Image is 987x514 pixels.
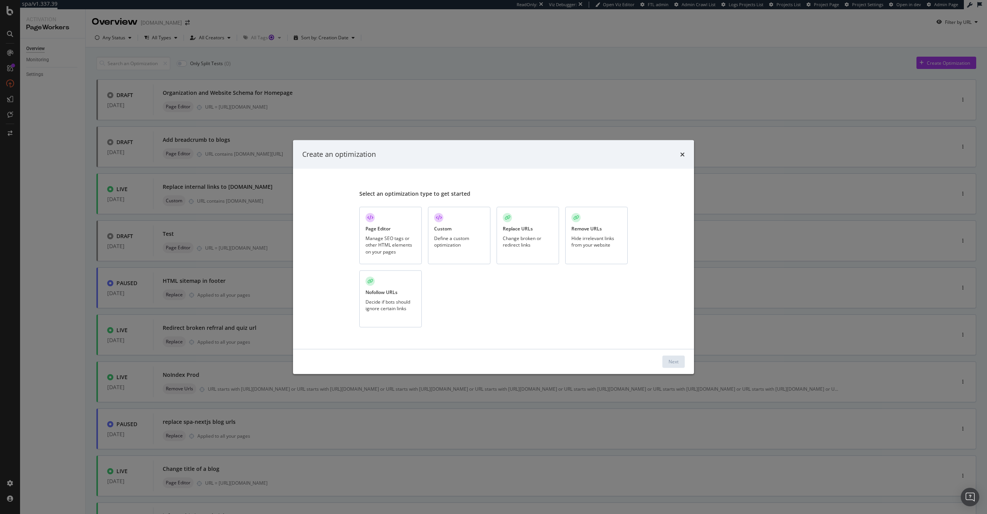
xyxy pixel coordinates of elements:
[365,225,391,232] div: Page Editor
[365,298,416,311] div: Decide if bots should ignore certain links
[503,235,553,248] div: Change broken or redirect links
[302,149,376,160] div: Create an optimization
[365,289,397,295] div: Nofollow URLs
[503,225,533,232] div: Replace URLs
[365,235,416,255] div: Manage SEO tags or other HTML elements on your pages
[293,140,694,374] div: modal
[680,149,685,160] div: times
[571,225,602,232] div: Remove URLs
[359,190,628,198] div: Select an optimization type to get started
[961,488,979,506] div: Open Intercom Messenger
[571,235,622,248] div: Hide irrelevant links from your website
[669,358,679,365] div: Next
[662,355,685,368] button: Next
[434,235,484,248] div: Define a custom optimization
[434,225,451,232] div: Custom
